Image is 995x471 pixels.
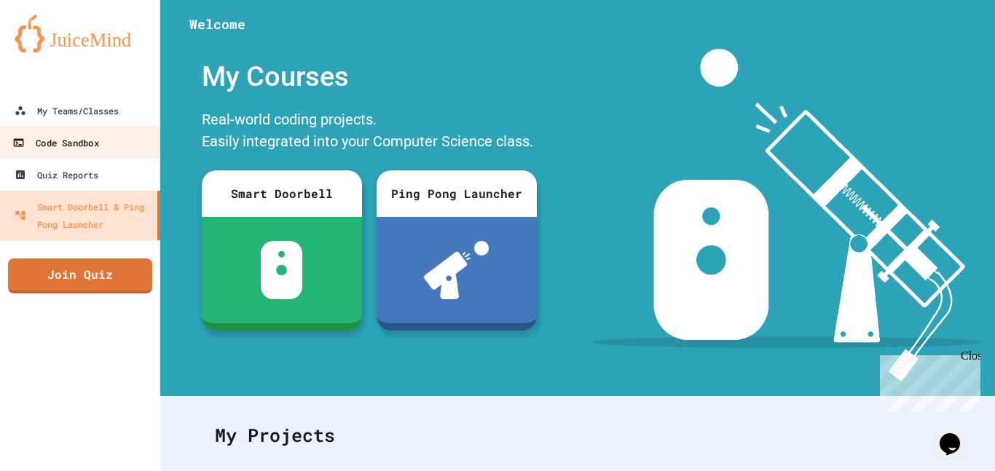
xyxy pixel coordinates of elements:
div: Smart Doorbell & Ping Pong Launcher [15,198,152,233]
iframe: chat widget [934,413,980,456]
div: Smart Doorbell [202,170,362,217]
img: sdb-white.svg [261,241,302,299]
div: My Courses [194,49,544,105]
div: Quiz Reports [15,166,98,183]
div: Code Sandbox [12,134,98,152]
a: Join Quiz [8,258,152,293]
img: banner-image-my-projects.png [591,49,981,381]
img: ppl-with-ball.png [424,241,489,299]
div: My Teams/Classes [15,102,119,119]
div: Real-world coding projects. Easily integrated into your Computer Science class. [194,105,544,159]
div: Chat with us now!Close [6,6,101,92]
img: logo-orange.svg [15,15,146,52]
iframe: chat widget [874,349,980,411]
div: My Projects [200,407,955,464]
div: Ping Pong Launcher [377,170,537,217]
